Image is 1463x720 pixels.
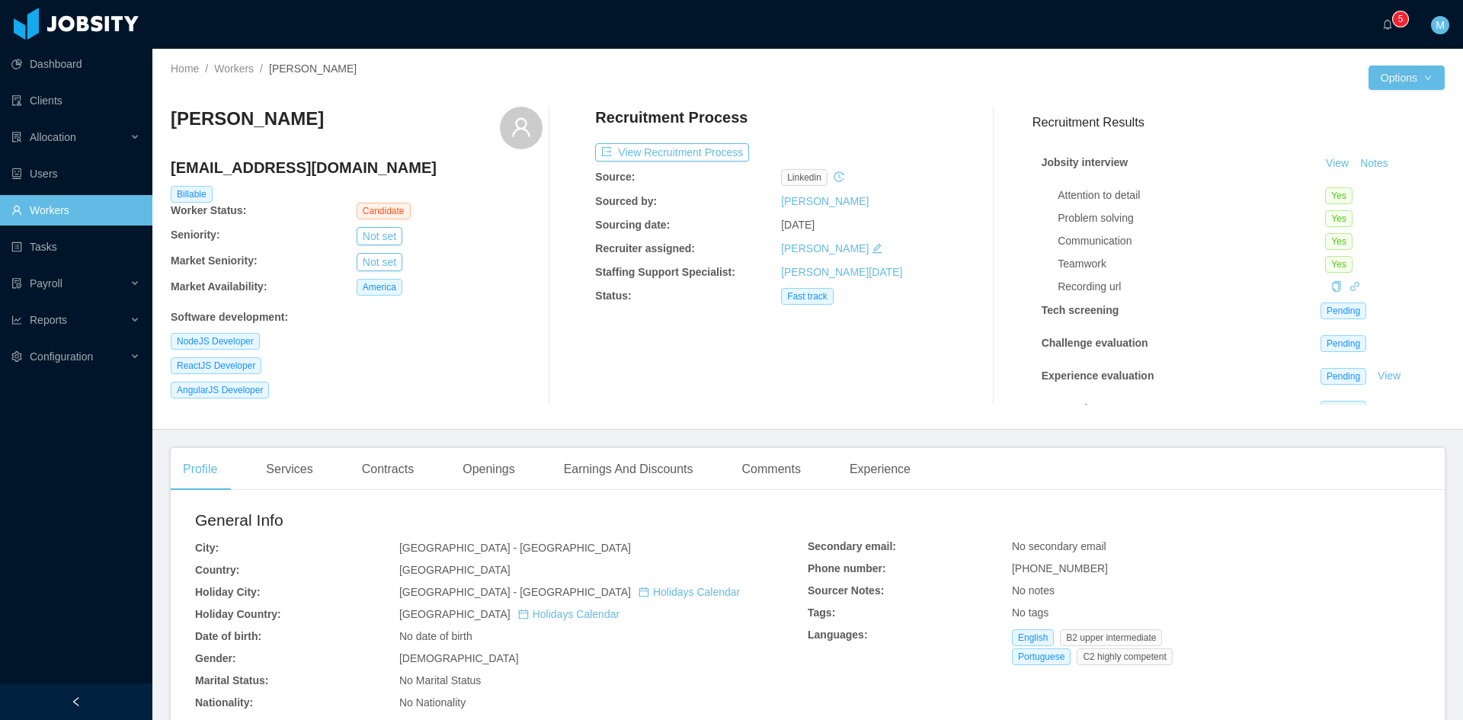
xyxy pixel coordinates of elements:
b: Holiday Country: [195,608,281,620]
a: View [1321,157,1354,169]
div: Recording url [1058,279,1325,295]
b: Country: [195,564,239,576]
div: Copy [1331,279,1342,295]
h3: [PERSON_NAME] [171,107,324,131]
span: America [357,279,402,296]
span: [GEOGRAPHIC_DATA] [399,608,619,620]
a: icon: link [1349,280,1360,293]
span: Candidate [357,203,411,219]
span: [DEMOGRAPHIC_DATA] [399,652,519,664]
span: ReactJS Developer [171,357,261,374]
b: Market Availability: [171,280,267,293]
b: Holiday City: [195,586,261,598]
b: Market Seniority: [171,254,258,267]
span: No secondary email [1012,540,1106,552]
i: icon: calendar [518,609,529,619]
a: [PERSON_NAME] [781,242,869,254]
b: City: [195,542,219,554]
span: NodeJS Developer [171,333,260,350]
strong: Jobsity interview [1042,156,1128,168]
b: Software development : [171,311,288,323]
span: Portuguese [1012,648,1071,665]
a: icon: calendarHolidays Calendar [518,608,619,620]
b: Languages: [808,629,868,641]
i: icon: setting [11,351,22,362]
b: Seniority: [171,229,220,241]
b: Secondary email: [808,540,896,552]
h4: Recruitment Process [595,107,748,128]
a: View [1372,370,1406,382]
b: Marital Status: [195,674,268,686]
div: Profile [171,448,229,491]
span: Billable [171,186,213,203]
b: Sourcing date: [595,219,670,231]
i: icon: calendar [639,587,649,597]
a: [PERSON_NAME][DATE] [781,266,902,278]
b: Tags: [808,606,835,619]
span: No Nationality [399,696,466,709]
div: Contracts [350,448,426,491]
a: icon: auditClients [11,85,140,116]
span: Pending [1321,401,1366,418]
strong: Challenge evaluation [1042,337,1148,349]
i: icon: link [1349,281,1360,292]
div: Attention to detail [1058,187,1325,203]
button: Optionsicon: down [1369,66,1445,90]
span: Yes [1325,187,1353,204]
strong: Experience evaluation [1042,370,1154,382]
div: Experience [837,448,923,491]
span: Yes [1325,210,1353,227]
b: Worker Status: [171,204,246,216]
h3: Recruitment Results [1032,113,1445,132]
b: Phone number: [808,562,886,574]
b: Gender: [195,652,236,664]
span: [GEOGRAPHIC_DATA] - [GEOGRAPHIC_DATA] [399,542,631,554]
button: Not set [357,253,402,271]
button: Notes [1354,155,1394,173]
p: 5 [1398,11,1404,27]
span: No notes [1012,584,1055,597]
span: [GEOGRAPHIC_DATA] [399,564,511,576]
span: No date of birth [399,630,472,642]
span: English [1012,629,1054,646]
b: Nationality: [195,696,253,709]
b: Sourcer Notes: [808,584,884,597]
b: Sourced by: [595,195,657,207]
i: icon: history [834,171,844,182]
i: icon: edit [872,243,882,254]
span: linkedin [781,169,828,186]
b: Status: [595,290,631,302]
span: Fast track [781,288,834,305]
i: icon: line-chart [11,315,22,325]
span: B2 upper intermediate [1060,629,1162,646]
i: icon: solution [11,132,22,142]
span: [PHONE_NUMBER] [1012,562,1108,574]
h4: [EMAIL_ADDRESS][DOMAIN_NAME] [171,157,543,178]
i: icon: user [511,117,532,138]
span: / [260,62,263,75]
div: Teamwork [1058,256,1325,272]
button: Not set [357,227,402,245]
span: Yes [1325,233,1353,250]
i: icon: bell [1382,19,1393,30]
div: No tags [1012,605,1420,621]
span: Pending [1321,368,1366,385]
div: Communication [1058,233,1325,249]
a: icon: robotUsers [11,158,140,189]
span: / [205,62,208,75]
b: Date of birth: [195,630,261,642]
strong: Tech screening [1042,304,1119,316]
span: Configuration [30,350,93,363]
a: icon: exportView Recruitment Process [595,146,749,158]
a: Home [171,62,199,75]
sup: 5 [1393,11,1408,27]
div: Openings [450,448,527,491]
div: Problem solving [1058,210,1325,226]
span: [PERSON_NAME] [269,62,357,75]
div: Comments [730,448,813,491]
b: Staffing Support Specialist: [595,266,735,278]
div: Services [254,448,325,491]
a: Workers [214,62,254,75]
span: [GEOGRAPHIC_DATA] - [GEOGRAPHIC_DATA] [399,586,740,598]
span: Allocation [30,131,76,143]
